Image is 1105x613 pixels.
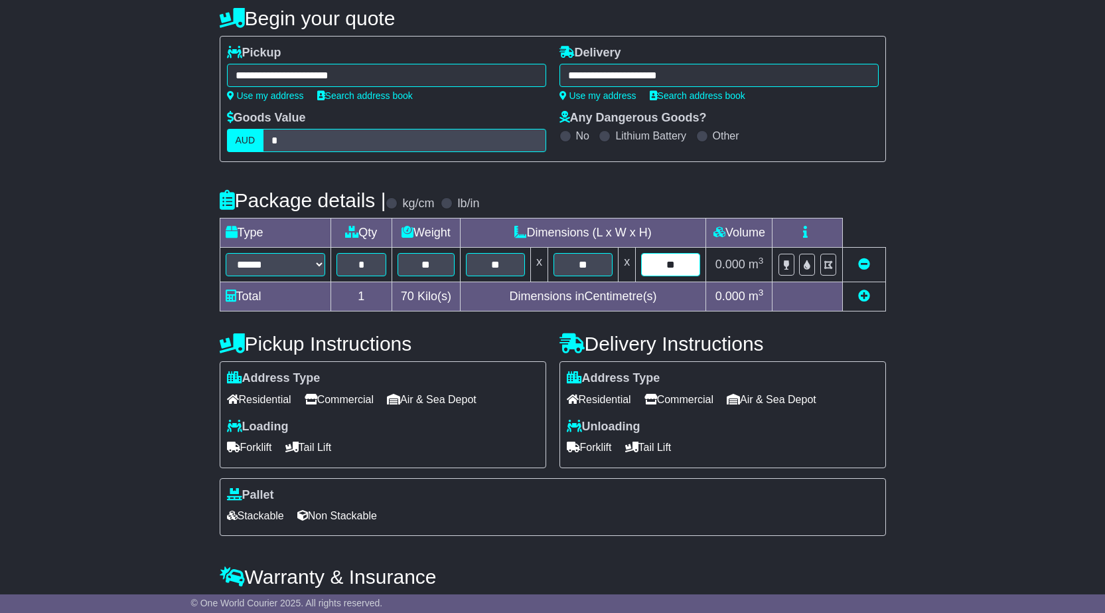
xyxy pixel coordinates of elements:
span: 70 [401,290,414,303]
span: 0.000 [715,290,745,303]
span: m [749,258,764,271]
span: Commercial [644,389,713,410]
label: Loading [227,420,289,434]
h4: Begin your quote [220,7,886,29]
span: Air & Sea Depot [727,389,816,410]
h4: Pickup Instructions [220,333,546,355]
td: Kilo(s) [392,282,461,311]
h4: Package details | [220,189,386,211]
h4: Warranty & Insurance [220,566,886,588]
td: x [530,248,548,282]
sup: 3 [759,256,764,266]
label: Goods Value [227,111,306,126]
td: x [619,248,636,282]
a: Use my address [227,90,304,101]
h4: Delivery Instructions [559,333,886,355]
span: 0.000 [715,258,745,271]
td: Total [220,282,331,311]
span: Residential [227,389,291,410]
label: Address Type [227,371,321,386]
span: Forklift [567,437,612,458]
td: Dimensions (L x W x H) [460,219,706,248]
td: Weight [392,219,461,248]
span: Tail Lift [625,437,672,458]
sup: 3 [759,288,764,298]
span: Commercial [305,389,374,410]
td: 1 [331,282,392,311]
label: Other [713,130,739,142]
a: Add new item [858,290,870,303]
span: Forklift [227,437,272,458]
label: Pallet [227,488,274,503]
td: Volume [706,219,773,248]
label: kg/cm [402,197,434,211]
label: Delivery [559,46,621,60]
label: Address Type [567,371,660,386]
td: Dimensions in Centimetre(s) [460,282,706,311]
span: m [749,290,764,303]
label: Any Dangerous Goods? [559,111,707,126]
label: AUD [227,129,264,152]
span: Residential [567,389,631,410]
a: Search address book [650,90,745,101]
span: Tail Lift [285,437,332,458]
span: Non Stackable [297,505,377,526]
label: Unloading [567,420,640,434]
label: Pickup [227,46,281,60]
span: Air & Sea Depot [387,389,477,410]
label: Lithium Battery [615,130,686,142]
a: Use my address [559,90,636,101]
label: No [576,130,589,142]
a: Search address book [317,90,413,101]
span: © One World Courier 2025. All rights reserved. [191,598,383,608]
td: Type [220,219,331,248]
a: Remove this item [858,258,870,271]
span: Stackable [227,505,284,526]
td: Qty [331,219,392,248]
label: lb/in [457,197,479,211]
